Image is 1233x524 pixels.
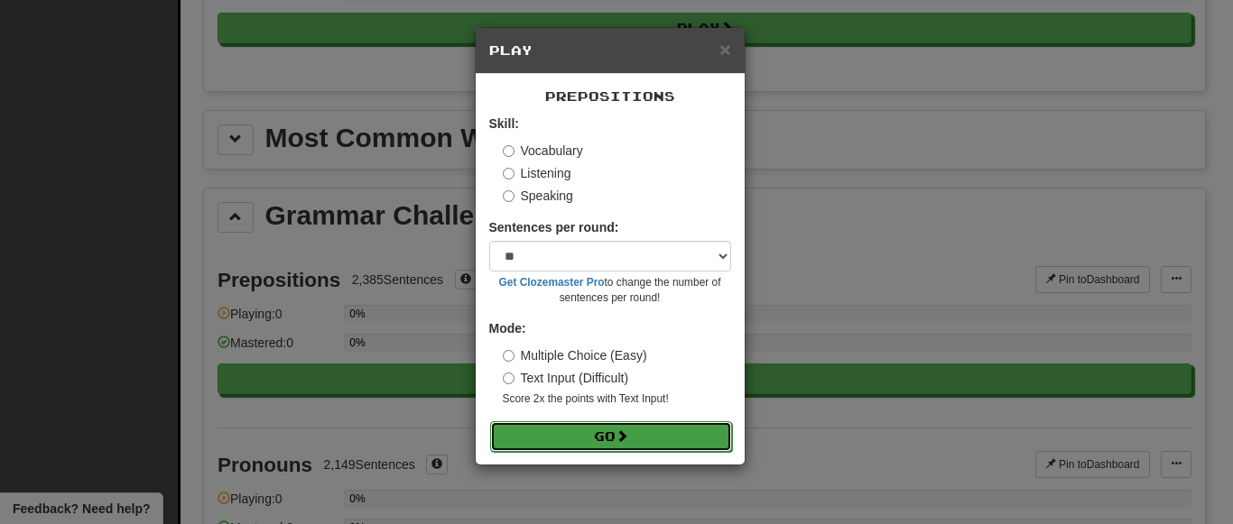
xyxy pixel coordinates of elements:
[489,275,731,306] small: to change the number of sentences per round!
[490,421,732,452] button: Go
[545,88,675,104] span: Prepositions
[503,369,629,387] label: Text Input (Difficult)
[503,145,515,157] input: Vocabulary
[503,346,647,364] label: Multiple Choice (Easy)
[489,116,519,131] strong: Skill:
[503,142,583,160] label: Vocabulary
[503,190,515,202] input: Speaking
[719,39,730,60] span: ×
[489,41,731,60] h5: Play
[503,391,731,407] small: Score 2x the points with Text Input !
[489,321,526,336] strong: Mode:
[503,164,571,182] label: Listening
[503,372,515,384] input: Text Input (Difficult)
[503,350,515,362] input: Multiple Choice (Easy)
[719,40,730,59] button: Close
[503,187,573,205] label: Speaking
[489,218,619,236] label: Sentences per round:
[499,276,605,289] a: Get Clozemaster Pro
[503,168,515,179] input: Listening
